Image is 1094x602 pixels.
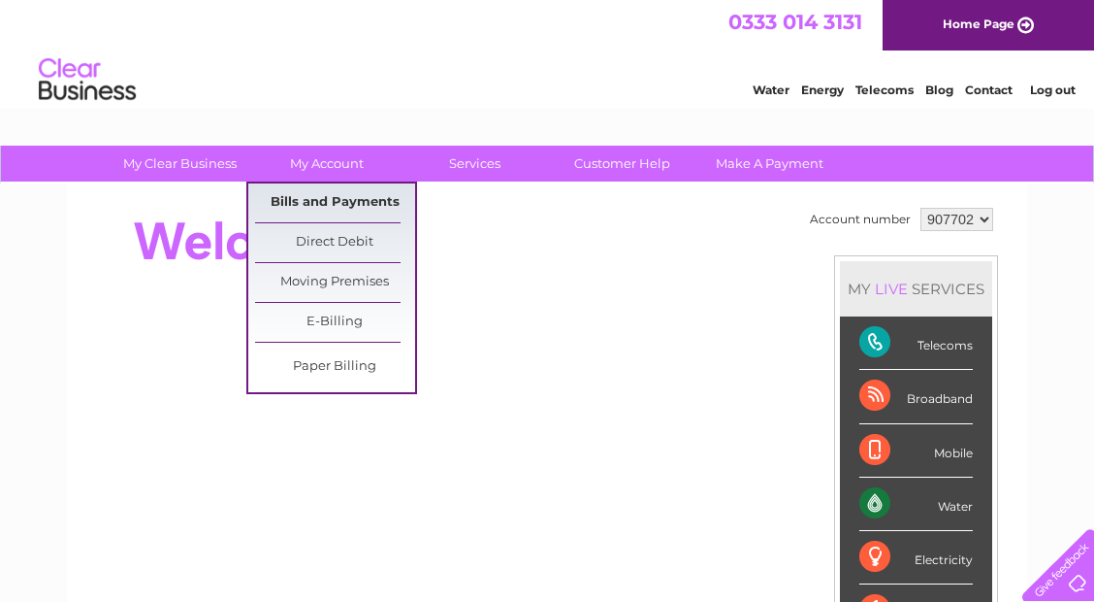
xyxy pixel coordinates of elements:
[859,424,973,478] div: Mobile
[38,50,137,110] img: logo.png
[859,370,973,423] div: Broadband
[840,261,992,317] div: MY SERVICES
[255,223,415,262] a: Direct Debit
[542,146,702,182] a: Customer Help
[871,280,912,298] div: LIVE
[255,303,415,342] a: E-Billing
[100,146,260,182] a: My Clear Business
[855,83,914,97] a: Telecoms
[753,83,789,97] a: Water
[728,10,862,34] a: 0333 014 3131
[859,317,973,370] div: Telecoms
[859,531,973,585] div: Electricity
[255,348,415,386] a: Paper Billing
[965,83,1013,97] a: Contact
[859,478,973,531] div: Water
[395,146,555,182] a: Services
[90,11,1007,94] div: Clear Business is a trading name of Verastar Limited (registered in [GEOGRAPHIC_DATA] No. 3667643...
[801,83,844,97] a: Energy
[247,146,407,182] a: My Account
[1030,83,1076,97] a: Log out
[805,203,916,236] td: Account number
[255,184,415,222] a: Bills and Payments
[690,146,850,182] a: Make A Payment
[925,83,953,97] a: Blog
[255,263,415,302] a: Moving Premises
